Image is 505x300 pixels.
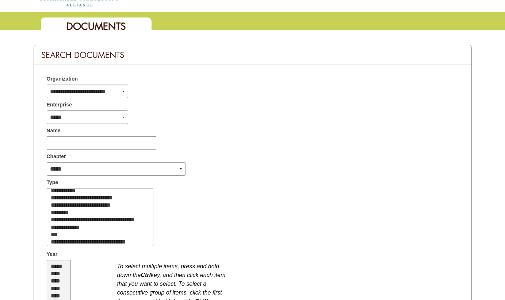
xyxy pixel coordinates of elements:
[66,20,126,33] span: Documents
[47,127,61,135] span: Name
[47,153,66,160] span: Chapter
[34,45,471,65] div: Search Documents
[47,250,58,258] span: Year
[47,75,78,83] span: Organization
[141,272,151,278] b: Ctrl
[47,179,58,186] span: Type
[47,101,72,109] span: Enterprise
